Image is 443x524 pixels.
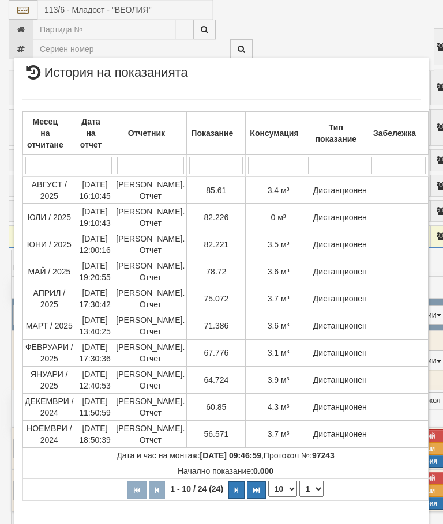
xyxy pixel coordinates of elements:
strong: 0.000 [253,466,273,476]
td: ФЕВРУАРИ / 2025 [23,340,76,367]
span: 71.386 [204,321,228,330]
td: [PERSON_NAME]. Отчет [114,340,187,367]
td: [PERSON_NAME]. Отчет [114,231,187,258]
span: 3.5 м³ [268,240,290,249]
span: 82.221 [204,240,228,249]
td: Дистанционен [311,285,369,312]
td: [DATE] 12:40:53 [76,367,114,394]
th: Месец на отчитане: No sort applied, activate to apply an ascending sort [23,112,76,155]
td: ДЕКЕМВРИ / 2024 [23,394,76,421]
td: ЯНУАРИ / 2025 [23,367,76,394]
span: 0 м³ [271,213,286,222]
td: Дистанционен [311,258,369,285]
td: Дистанционен [311,340,369,367]
td: Дистанционен [311,176,369,204]
span: 78.72 [206,267,226,276]
td: АВГУСТ / 2025 [23,176,76,204]
span: 3.7 м³ [268,294,290,303]
select: Брой редове на страница [268,481,297,497]
td: [DATE] 19:10:43 [76,204,114,231]
td: [DATE] 17:30:42 [76,285,114,312]
td: [PERSON_NAME]. Отчет [114,312,187,340]
span: 3.4 м³ [268,186,290,195]
span: 3.6 м³ [268,321,290,330]
td: НОЕМВРИ / 2024 [23,421,76,448]
td: [DATE] 11:50:59 [76,394,114,421]
th: Консумация: No sort applied, activate to apply an ascending sort [246,112,311,155]
b: Забележка [373,129,416,138]
span: 75.072 [204,294,228,303]
span: 82.226 [204,213,228,222]
td: МАЙ / 2025 [23,258,76,285]
td: Дистанционен [311,394,369,421]
span: Начално показание: [178,466,273,476]
span: 56.571 [204,429,228,439]
strong: 97243 [312,451,335,460]
td: [DATE] 12:00:16 [76,231,114,258]
td: [PERSON_NAME]. Отчет [114,176,187,204]
td: [DATE] 16:10:45 [76,176,114,204]
th: Показание: No sort applied, activate to apply an ascending sort [187,112,246,155]
td: Дистанционен [311,231,369,258]
td: [DATE] 13:40:25 [76,312,114,340]
span: Протокол №: [264,451,335,460]
span: 60.85 [206,402,226,412]
b: Дата на отчет [80,117,102,149]
td: Дистанционен [311,312,369,340]
td: [PERSON_NAME]. Отчет [114,421,187,448]
td: [DATE] 19:20:55 [76,258,114,285]
span: 3.9 м³ [268,375,290,384]
button: Следваща страница [228,481,245,499]
b: Консумация [250,129,298,138]
td: [DATE] 17:30:36 [76,340,114,367]
th: Отчетник: No sort applied, activate to apply an ascending sort [114,112,187,155]
button: Първа страница [127,481,147,499]
span: 64.724 [204,375,228,384]
span: История на показанията [22,66,188,88]
b: Месец на отчитане [27,117,63,149]
b: Отчетник [128,129,165,138]
span: 85.61 [206,186,226,195]
td: ЮЛИ / 2025 [23,204,76,231]
td: , [23,448,429,463]
select: Страница номер [299,481,324,497]
td: МАРТ / 2025 [23,312,76,340]
strong: [DATE] 09:46:59 [200,451,261,460]
td: ЮНИ / 2025 [23,231,76,258]
th: Дата на отчет: No sort applied, activate to apply an ascending sort [76,112,114,155]
td: [PERSON_NAME]. Отчет [114,394,187,421]
td: [DATE] 18:50:39 [76,421,114,448]
td: Дистанционен [311,204,369,231]
td: [PERSON_NAME]. Отчет [114,367,187,394]
th: Тип показание: No sort applied, activate to apply an ascending sort [311,112,369,155]
td: Дистанционен [311,367,369,394]
span: 67.776 [204,348,228,357]
td: Дистанционен [311,421,369,448]
button: Последна страница [247,481,266,499]
span: Дата и час на монтаж: [117,451,261,460]
td: [PERSON_NAME]. Отчет [114,258,187,285]
span: 3.1 м³ [268,348,290,357]
th: Забележка: No sort applied, activate to apply an ascending sort [369,112,429,155]
span: 3.7 м³ [268,429,290,439]
span: 3.6 м³ [268,267,290,276]
td: [PERSON_NAME]. Отчет [114,204,187,231]
b: Тип показание [316,123,356,144]
span: 1 - 10 / 24 (24) [167,484,226,493]
td: [PERSON_NAME]. Отчет [114,285,187,312]
td: АПРИЛ / 2025 [23,285,76,312]
b: Показание [191,129,233,138]
span: 4.3 м³ [268,402,290,412]
button: Предишна страница [149,481,165,499]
